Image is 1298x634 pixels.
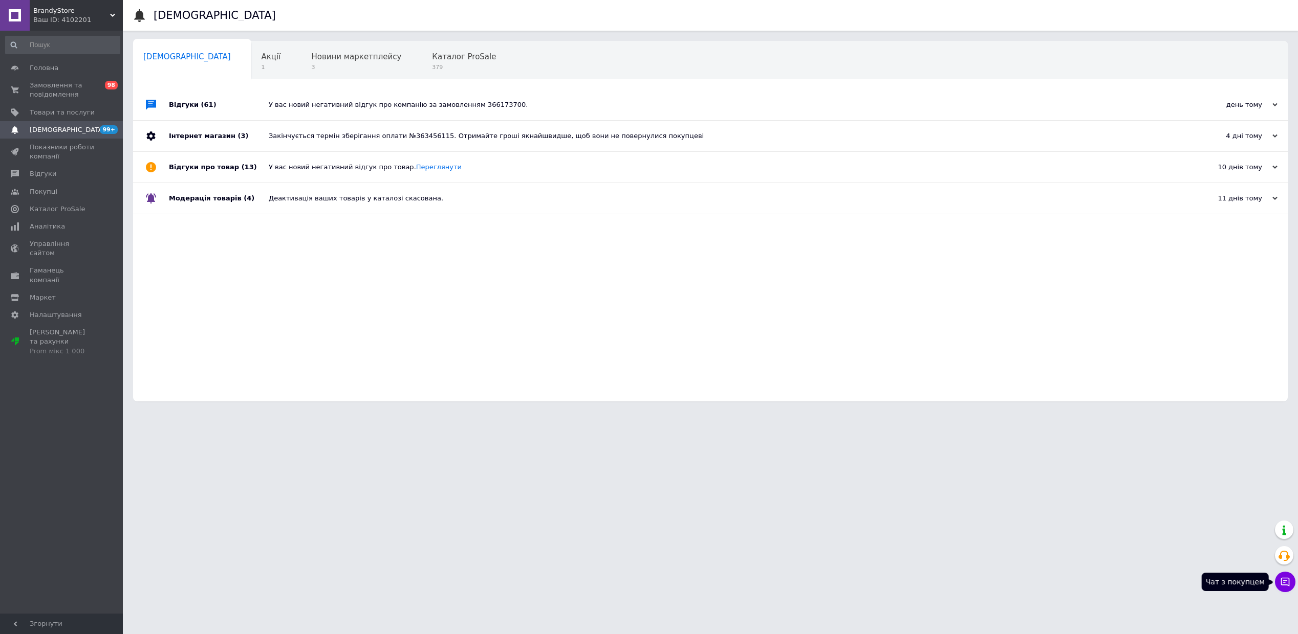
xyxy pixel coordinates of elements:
[432,63,496,71] span: 379
[269,131,1175,141] div: Закінчується термін зберігання оплати №363456115. Отримайте гроші якнайшвидше, щоб вони не поверн...
[33,6,110,15] span: BrandyStore
[30,222,65,231] span: Аналітика
[30,310,82,320] span: Налаштування
[30,205,85,214] span: Каталог ProSale
[100,125,118,134] span: 99+
[30,328,95,356] span: [PERSON_NAME] та рахунки
[262,52,281,61] span: Акції
[30,266,95,284] span: Гаманець компанії
[30,81,95,99] span: Замовлення та повідомлення
[105,81,118,89] span: 98
[269,194,1175,203] div: Деактивація ваших товарів у каталозі скасована.
[262,63,281,71] span: 1
[1175,163,1278,172] div: 10 днів тому
[1175,194,1278,203] div: 11 днів тому
[432,52,496,61] span: Каталог ProSale
[169,89,269,120] div: Відгуки
[1175,131,1278,141] div: 4 дні тому
[5,36,120,54] input: Пошук
[30,63,58,73] span: Головна
[169,152,269,183] div: Відгуки про товар
[311,52,401,61] span: Новини маркетплейсу
[30,293,56,302] span: Маркет
[30,143,95,161] span: Показники роботи компанії
[201,101,217,108] span: (61)
[169,121,269,151] div: Інтернет магазин
[33,15,123,25] div: Ваш ID: 4102201
[169,183,269,214] div: Модерація товарів
[237,132,248,140] span: (3)
[30,125,105,134] span: [DEMOGRAPHIC_DATA]
[269,163,1175,172] div: У вас новий негативний відгук про товар.
[30,169,56,178] span: Відгуки
[143,52,231,61] span: [DEMOGRAPHIC_DATA]
[154,9,276,21] h1: [DEMOGRAPHIC_DATA]
[30,239,95,258] span: Управління сайтом
[242,163,257,171] span: (13)
[30,187,57,196] span: Покупці
[30,108,95,117] span: Товари та послуги
[1202,573,1269,591] div: Чат з покупцем
[1175,100,1278,109] div: день тому
[416,163,462,171] a: Переглянути
[311,63,401,71] span: 3
[269,100,1175,109] div: У вас новий негативний відгук про компанію за замовленням 366173700.
[30,347,95,356] div: Prom мікс 1 000
[244,194,254,202] span: (4)
[1275,572,1295,592] button: Чат з покупцем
